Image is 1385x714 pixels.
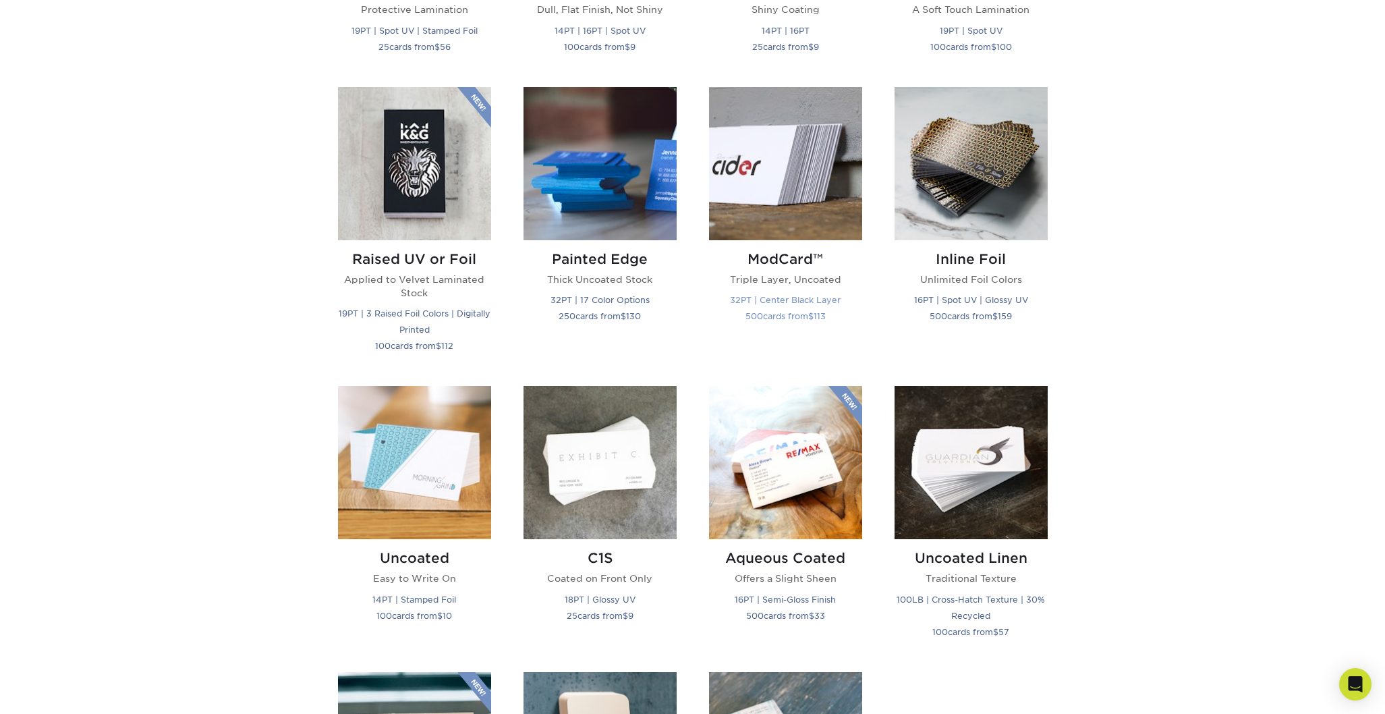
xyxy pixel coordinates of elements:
span: 9 [628,611,633,621]
h2: ModCard™ [709,251,862,267]
p: A Soft Touch Lamination [895,3,1048,16]
span: 57 [998,627,1009,637]
p: Shiny Coating [709,3,862,16]
span: 100 [375,341,391,351]
small: cards from [378,42,451,52]
img: ModCard™ Business Cards [709,87,862,240]
small: 32PT | 17 Color Options [550,295,650,305]
p: Protective Lamination [338,3,491,16]
span: 100 [996,42,1012,52]
span: 25 [567,611,577,621]
small: cards from [564,42,635,52]
img: C1S Business Cards [524,386,677,539]
p: Unlimited Foil Colors [895,273,1048,286]
span: $ [621,311,626,321]
span: 10 [443,611,452,621]
span: $ [436,341,441,351]
span: 56 [440,42,451,52]
span: 9 [814,42,819,52]
a: Uncoated Linen Business Cards Uncoated Linen Traditional Texture 100LB | Cross-Hatch Texture | 30... [895,386,1048,655]
small: 19PT | Spot UV | Stamped Foil [351,26,478,36]
small: 19PT | Spot UV [940,26,1002,36]
span: $ [993,627,998,637]
small: cards from [376,611,452,621]
small: cards from [375,341,453,351]
small: cards from [930,311,1012,321]
small: cards from [932,627,1009,637]
small: cards from [567,611,633,621]
img: Inline Foil Business Cards [895,87,1048,240]
span: 113 [814,311,826,321]
small: 14PT | Stamped Foil [372,595,456,605]
p: Thick Uncoated Stock [524,273,677,286]
p: Triple Layer, Uncoated [709,273,862,286]
img: Aqueous Coated Business Cards [709,386,862,539]
small: 32PT | Center Black Layer [730,295,841,305]
p: Offers a Slight Sheen [709,572,862,585]
small: cards from [752,42,819,52]
p: Coated on Front Only [524,572,677,585]
a: Uncoated Business Cards Uncoated Easy to Write On 14PT | Stamped Foil 100cards from$10 [338,386,491,655]
h2: Uncoated [338,550,491,566]
small: 100LB | Cross-Hatch Texture | 30% Recycled [897,595,1045,621]
p: Applied to Velvet Laminated Stock [338,273,491,300]
span: 130 [626,311,641,321]
a: Raised UV or Foil Business Cards Raised UV or Foil Applied to Velvet Laminated Stock 19PT | 3 Rai... [338,87,491,370]
h2: Uncoated Linen [895,550,1048,566]
img: Raised UV or Foil Business Cards [338,87,491,240]
small: 14PT | 16PT [762,26,810,36]
span: $ [434,42,440,52]
small: cards from [930,42,1012,52]
span: $ [808,311,814,321]
span: $ [623,611,628,621]
a: C1S Business Cards C1S Coated on Front Only 18PT | Glossy UV 25cards from$9 [524,386,677,655]
h2: Aqueous Coated [709,550,862,566]
span: 9 [630,42,635,52]
div: Open Intercom Messenger [1339,668,1372,701]
p: Traditional Texture [895,572,1048,585]
a: Inline Foil Business Cards Inline Foil Unlimited Foil Colors 16PT | Spot UV | Glossy UV 500cards ... [895,87,1048,370]
span: $ [625,42,630,52]
span: 500 [745,311,763,321]
small: 14PT | 16PT | Spot UV [555,26,646,36]
span: 25 [378,42,389,52]
p: Easy to Write On [338,572,491,585]
img: Painted Edge Business Cards [524,87,677,240]
small: 19PT | 3 Raised Foil Colors | Digitally Printed [339,308,490,335]
span: $ [809,611,814,621]
span: $ [437,611,443,621]
a: Aqueous Coated Business Cards Aqueous Coated Offers a Slight Sheen 16PT | Semi-Gloss Finish 500ca... [709,386,862,655]
span: 112 [441,341,453,351]
span: 500 [746,611,764,621]
small: 16PT | Spot UV | Glossy UV [914,295,1028,305]
span: $ [992,311,998,321]
small: cards from [745,311,826,321]
span: $ [991,42,996,52]
img: New Product [457,672,491,713]
img: New Product [828,386,862,427]
small: cards from [559,311,641,321]
img: Uncoated Business Cards [338,386,491,539]
span: 100 [930,42,946,52]
span: 250 [559,311,575,321]
img: Uncoated Linen Business Cards [895,386,1048,539]
span: 33 [814,611,825,621]
a: Painted Edge Business Cards Painted Edge Thick Uncoated Stock 32PT | 17 Color Options 250cards fr... [524,87,677,370]
span: 100 [376,611,392,621]
small: cards from [746,611,825,621]
h2: Painted Edge [524,251,677,267]
small: 18PT | Glossy UV [565,595,635,605]
span: 159 [998,311,1012,321]
h2: C1S [524,550,677,566]
span: $ [808,42,814,52]
span: 500 [930,311,947,321]
p: Dull, Flat Finish, Not Shiny [524,3,677,16]
a: ModCard™ Business Cards ModCard™ Triple Layer, Uncoated 32PT | Center Black Layer 500cards from$113 [709,87,862,370]
span: 100 [932,627,948,637]
h2: Raised UV or Foil [338,251,491,267]
span: 100 [564,42,580,52]
h2: Inline Foil [895,251,1048,267]
small: 16PT | Semi-Gloss Finish [735,595,836,605]
img: New Product [457,87,491,128]
span: 25 [752,42,763,52]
